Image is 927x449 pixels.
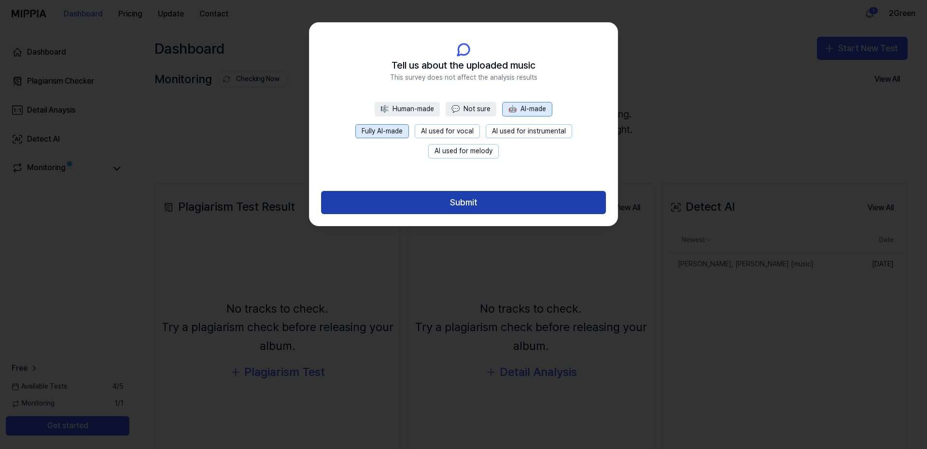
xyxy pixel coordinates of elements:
[392,58,535,73] span: Tell us about the uploaded music
[508,105,517,113] span: 🤖
[486,124,572,139] button: AI used for instrumental
[451,105,460,113] span: 💬
[355,124,409,139] button: Fully AI-made
[502,102,552,116] button: 🤖AI-made
[321,191,606,214] button: Submit
[446,102,496,116] button: 💬Not sure
[390,73,537,83] span: This survey does not affect the analysis results
[375,102,440,116] button: 🎼Human-made
[428,144,499,159] button: AI used for melody
[380,105,389,113] span: 🎼
[415,124,480,139] button: AI used for vocal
